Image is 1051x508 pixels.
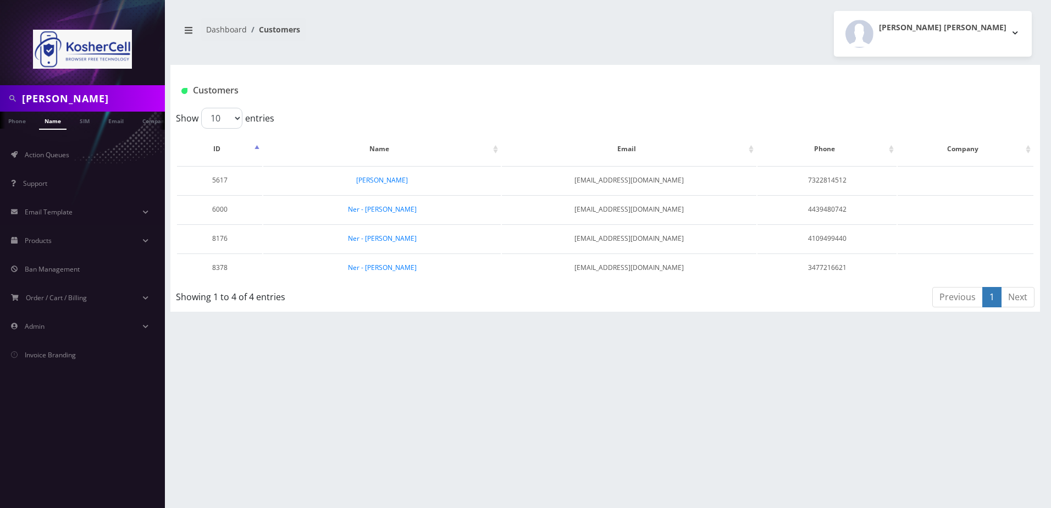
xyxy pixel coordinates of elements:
[348,205,417,214] a: Ner - [PERSON_NAME]
[502,224,756,252] td: [EMAIL_ADDRESS][DOMAIN_NAME]
[263,133,501,165] th: Name: activate to sort column ascending
[74,112,95,129] a: SIM
[103,112,129,129] a: Email
[3,112,31,129] a: Phone
[176,286,525,303] div: Showing 1 to 4 of 4 entries
[757,195,897,223] td: 4439480742
[757,224,897,252] td: 4109499440
[502,133,756,165] th: Email: activate to sort column ascending
[177,253,262,281] td: 8378
[1001,287,1035,307] a: Next
[25,150,69,159] span: Action Queues
[25,350,76,360] span: Invoice Branding
[25,264,80,274] span: Ban Management
[757,133,897,165] th: Phone: activate to sort column ascending
[179,18,597,49] nav: breadcrumb
[879,23,1006,32] h2: [PERSON_NAME] [PERSON_NAME]
[834,11,1032,57] button: [PERSON_NAME] [PERSON_NAME]
[181,85,885,96] h1: Customers
[22,88,162,109] input: Search in Company
[25,322,45,331] span: Admin
[932,287,983,307] a: Previous
[757,253,897,281] td: 3477216621
[206,24,247,35] a: Dashboard
[502,195,756,223] td: [EMAIL_ADDRESS][DOMAIN_NAME]
[356,175,408,185] a: [PERSON_NAME]
[176,108,274,129] label: Show entries
[25,207,73,217] span: Email Template
[33,30,132,69] img: KosherCell
[502,253,756,281] td: [EMAIL_ADDRESS][DOMAIN_NAME]
[201,108,242,129] select: Showentries
[502,166,756,194] td: [EMAIL_ADDRESS][DOMAIN_NAME]
[177,195,262,223] td: 6000
[348,234,417,243] a: Ner - [PERSON_NAME]
[247,24,300,35] li: Customers
[348,263,417,272] a: Ner - [PERSON_NAME]
[177,166,262,194] td: 5617
[39,112,67,130] a: Name
[137,112,174,129] a: Company
[23,179,47,188] span: Support
[177,133,262,165] th: ID: activate to sort column descending
[982,287,1002,307] a: 1
[26,293,87,302] span: Order / Cart / Billing
[177,224,262,252] td: 8176
[898,133,1033,165] th: Company: activate to sort column ascending
[757,166,897,194] td: 7322814512
[25,236,52,245] span: Products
